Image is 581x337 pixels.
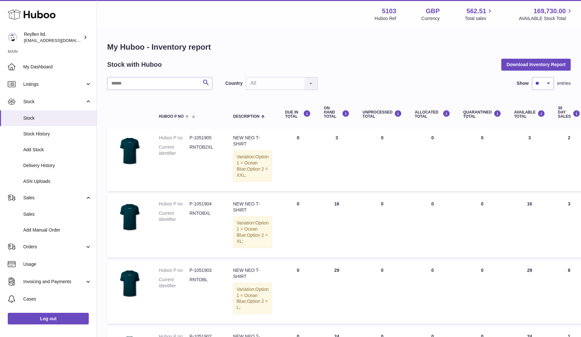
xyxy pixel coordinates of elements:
span: Usage [23,261,92,267]
div: Variation: [233,216,272,248]
div: UNPROCESSED Total [362,110,402,119]
span: Add Stock [23,147,92,153]
label: Show [517,80,529,86]
span: Total sales [465,15,494,22]
td: 0 [408,194,457,257]
div: Variation: [233,150,272,182]
span: Option 1 = Ocean Blue; [237,287,269,304]
label: Country [225,80,243,86]
span: Add Manual Order [23,227,92,233]
span: Stock [23,99,85,105]
div: NEW NEO T-SHIRT [233,135,272,147]
div: NEW NEO T-SHIRT [233,267,272,280]
span: Description [233,114,260,119]
td: 0 [408,128,457,191]
strong: 5103 [382,7,396,15]
td: 29 [508,261,552,324]
td: 3 [317,128,356,191]
td: 0 [279,194,317,257]
span: 0 [481,201,484,206]
span: Invoicing and Payments [23,279,85,285]
a: Log out [8,313,89,324]
span: 169,730.00 [534,7,566,15]
a: 562.51 Total sales [465,7,494,22]
span: Sales [23,211,92,217]
dd: P-1051903 [189,267,220,273]
div: Huboo Ref [375,15,396,22]
dd: P-1051904 [189,201,220,207]
span: ASN Uploads [23,178,92,184]
span: Option 2 = XL; [237,233,268,244]
img: product image [114,135,146,167]
h2: Stock with Huboo [107,60,162,69]
div: QUARANTINED Total [463,110,501,119]
span: 0 [481,135,484,140]
div: NEW NEO T-SHIRT [233,201,272,213]
span: entries [557,80,571,86]
td: 0 [356,128,408,191]
span: Option 1 = Ocean Blue; [237,220,269,238]
span: Option 2 = XXL; [237,166,268,178]
span: 562.51 [466,7,486,15]
dt: Current identifier [159,277,189,289]
div: ALLOCATED Total [415,110,450,119]
dt: Current identifier [159,144,189,156]
td: 0 [356,194,408,257]
span: My Dashboard [23,64,92,70]
span: Option 1 = Ocean Blue; [237,154,269,172]
span: Listings [23,81,85,87]
img: product image [114,267,146,300]
a: 169,730.00 AVAILABLE Stock Total [519,7,573,22]
span: [EMAIL_ADDRESS][DOMAIN_NAME] [24,38,95,43]
dt: Huboo P no [159,135,189,141]
dd: RNTOBL [189,277,220,289]
td: 0 [279,261,317,324]
button: Download Inventory Report [501,59,571,70]
span: Delivery History [23,163,92,169]
span: Orders [23,244,85,250]
img: product image [114,201,146,233]
td: 29 [317,261,356,324]
span: Sales [23,195,85,201]
dt: Huboo P no [159,201,189,207]
td: 3 [508,128,552,191]
span: Cases [23,296,92,302]
td: 0 [356,261,408,324]
span: Option 2 = L; [237,299,268,310]
dd: RNTOBXL [189,210,220,223]
span: AVAILABLE Stock Total [519,15,573,22]
div: Reyllen ltd. [24,31,82,44]
span: Stock History [23,131,92,137]
img: reyllen@reyllen.com [8,33,17,42]
td: 0 [408,261,457,324]
td: 16 [317,194,356,257]
dd: RNTOB2XL [189,144,220,156]
dd: P-1051905 [189,135,220,141]
div: 30 DAY SALES [558,106,580,119]
dt: Current identifier [159,210,189,223]
strong: GBP [426,7,440,15]
div: Currency [422,15,440,22]
div: DUE IN TOTAL [285,110,311,119]
td: 0 [279,128,317,191]
span: Huboo P no [159,114,184,119]
div: AVAILABLE Total [514,110,545,119]
div: ON HAND Total [324,106,350,119]
dt: Huboo P no [159,267,189,273]
td: 16 [508,194,552,257]
div: Variation: [233,283,272,314]
span: Stock [23,115,92,121]
span: 0 [481,268,484,273]
h1: My Huboo - Inventory report [107,42,571,52]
